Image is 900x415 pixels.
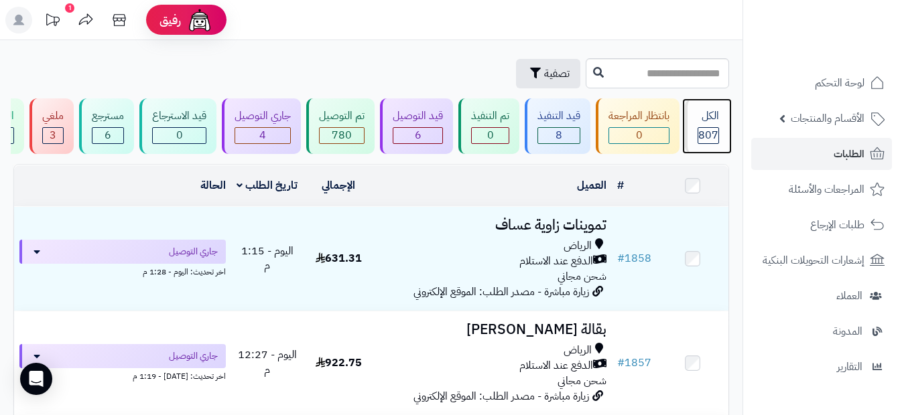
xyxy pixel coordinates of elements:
[537,108,580,124] div: قيد التنفيذ
[92,128,123,143] div: 6
[791,109,864,128] span: الأقسام والمنتجات
[558,373,606,389] span: شحن مجاني
[20,363,52,395] div: Open Intercom Messenger
[235,128,290,143] div: 4
[176,127,183,143] span: 0
[751,173,892,205] a: المراجعات والأسئلة
[316,250,362,266] span: 631.31
[92,108,124,124] div: مسترجع
[316,355,362,371] span: 922.75
[200,177,226,193] a: الحالة
[809,35,887,64] img: logo-2.png
[393,128,442,143] div: 6
[471,108,509,124] div: تم التنفيذ
[50,127,56,143] span: 3
[751,138,892,170] a: الطلبات
[789,180,864,199] span: المراجعات والأسئلة
[152,108,206,124] div: قيد الاسترجاع
[556,127,562,143] span: 8
[322,177,355,193] a: الإجمالي
[810,216,864,234] span: طلبات الإرجاع
[617,250,651,266] a: #1858
[516,59,580,88] button: تصفية
[617,250,625,266] span: #
[472,128,509,143] div: 0
[763,251,864,270] span: إشعارات التحويلات البنكية
[564,238,592,254] span: الرياض
[751,209,892,241] a: طلبات الإرجاع
[456,98,522,154] a: تم التنفيذ 0
[379,218,606,233] h3: تموينات زاوية عساف
[837,357,862,376] span: التقارير
[834,145,864,163] span: الطلبات
[105,127,111,143] span: 6
[698,108,719,124] div: الكل
[237,177,298,193] a: تاريخ الطلب
[636,127,643,143] span: 0
[65,3,74,13] div: 1
[815,74,864,92] span: لوحة التحكم
[564,343,592,358] span: الرياض
[538,128,580,143] div: 8
[413,388,589,404] span: زيارة مباشرة - مصدر الطلب: الموقع الإلكتروني
[377,98,456,154] a: قيد التوصيل 6
[19,368,226,382] div: اخر تحديث: [DATE] - 1:19 م
[36,7,69,37] a: تحديثات المنصة
[833,322,862,341] span: المدونة
[487,127,494,143] span: 0
[751,67,892,99] a: لوحة التحكم
[235,108,291,124] div: جاري التوصيل
[617,355,651,371] a: #1857
[169,245,218,258] span: جاري التوصيل
[617,177,624,193] a: #
[836,286,862,305] span: العملاء
[415,127,422,143] span: 6
[137,98,219,154] a: قيد الاسترجاع 0
[319,108,365,124] div: تم التوصيل
[169,349,218,363] span: جاري التوصيل
[558,268,606,284] span: شحن مجاني
[259,127,266,143] span: 4
[43,128,63,143] div: 3
[617,355,625,371] span: #
[609,128,669,143] div: 0
[76,98,137,154] a: مسترجع 6
[320,128,364,143] div: 780
[413,284,589,300] span: زيارة مباشرة - مصدر الطلب: الموقع الإلكتروني
[42,108,64,124] div: ملغي
[751,244,892,276] a: إشعارات التحويلات البنكية
[608,108,669,124] div: بانتظار المراجعة
[393,108,443,124] div: قيد التوصيل
[19,264,226,278] div: اخر تحديث: اليوم - 1:28 م
[219,98,304,154] a: جاري التوصيل 4
[519,254,593,269] span: الدفع عند الاستلام
[698,127,718,143] span: 807
[153,128,206,143] div: 0
[751,280,892,312] a: العملاء
[304,98,377,154] a: تم التوصيل 780
[186,7,213,33] img: ai-face.png
[593,98,682,154] a: بانتظار المراجعة 0
[332,127,352,143] span: 780
[241,243,294,274] span: اليوم - 1:15 م
[379,322,606,337] h3: بقالة [PERSON_NAME]
[519,358,593,373] span: الدفع عند الاستلام
[751,351,892,383] a: التقارير
[577,177,606,193] a: العميل
[682,98,732,154] a: الكل807
[159,12,181,28] span: رفيق
[751,315,892,347] a: المدونة
[27,98,76,154] a: ملغي 3
[238,347,297,378] span: اليوم - 12:27 م
[522,98,593,154] a: قيد التنفيذ 8
[544,66,570,82] span: تصفية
